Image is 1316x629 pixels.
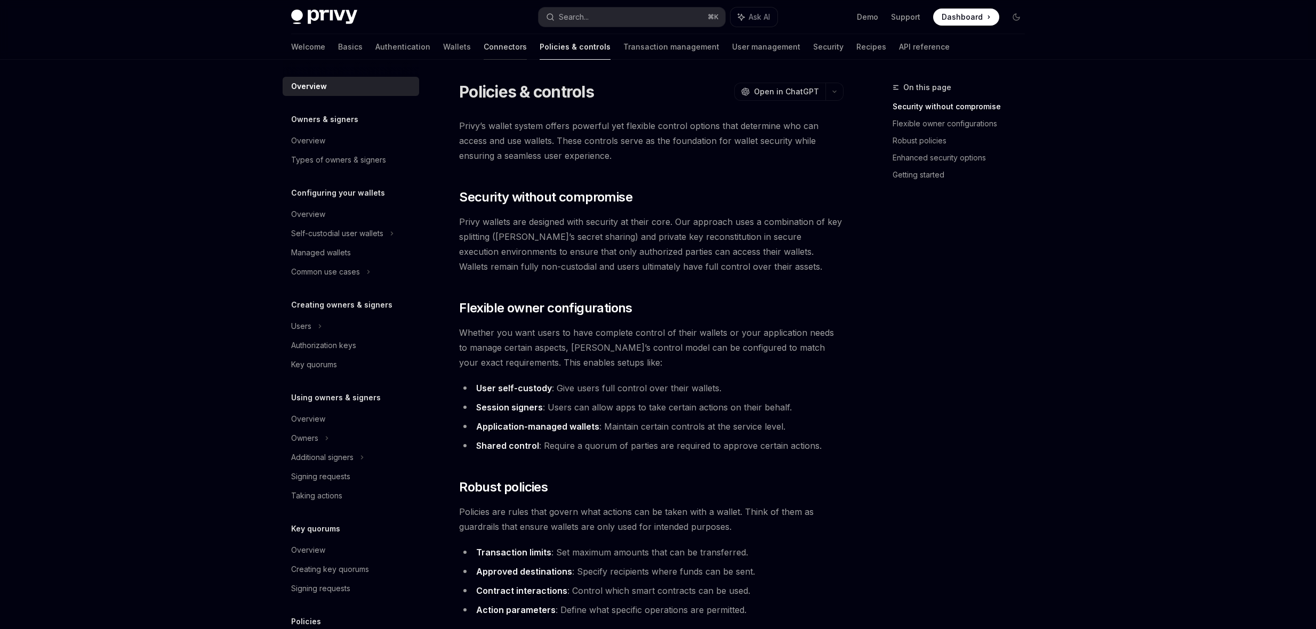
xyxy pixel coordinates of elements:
[731,7,777,27] button: Ask AI
[476,604,556,615] strong: Action parameters
[291,522,340,535] h5: Key quorums
[459,583,844,598] li: : Control which smart contracts can be used.
[291,299,392,311] h5: Creating owners & signers
[459,325,844,370] span: Whether you want users to have complete control of their wallets or your application needs to man...
[623,34,719,60] a: Transaction management
[291,134,325,147] div: Overview
[942,12,983,22] span: Dashboard
[283,77,419,96] a: Overview
[443,34,471,60] a: Wallets
[459,381,844,396] li: : Give users full control over their wallets.
[459,602,844,617] li: : Define what specific operations are permitted.
[754,86,819,97] span: Open in ChatGPT
[459,300,632,317] span: Flexible owner configurations
[893,98,1033,115] a: Security without compromise
[813,34,844,60] a: Security
[291,320,311,333] div: Users
[899,34,950,60] a: API reference
[893,115,1033,132] a: Flexible owner configurations
[476,547,551,558] strong: Transaction limits
[291,489,342,502] div: Taking actions
[708,13,719,21] span: ⌘ K
[283,409,419,429] a: Overview
[476,440,539,451] strong: Shared control
[283,541,419,560] a: Overview
[893,166,1033,183] a: Getting started
[291,451,354,464] div: Additional signers
[375,34,430,60] a: Authentication
[903,81,951,94] span: On this page
[459,504,844,534] span: Policies are rules that govern what actions can be taken with a wallet. Think of them as guardrai...
[539,7,725,27] button: Search...⌘K
[459,189,632,206] span: Security without compromise
[891,12,920,22] a: Support
[291,582,350,595] div: Signing requests
[291,154,386,166] div: Types of owners & signers
[283,150,419,170] a: Types of owners & signers
[291,339,356,352] div: Authorization keys
[291,265,360,278] div: Common use cases
[476,585,567,596] strong: Contract interactions
[291,615,321,628] h5: Policies
[459,419,844,434] li: : Maintain certain controls at the service level.
[459,564,844,579] li: : Specify recipients where funds can be sent.
[459,82,594,101] h1: Policies & controls
[291,544,325,557] div: Overview
[476,566,572,577] strong: Approved destinations
[283,560,419,579] a: Creating key quorums
[291,10,357,25] img: dark logo
[459,438,844,453] li: : Require a quorum of parties are required to approve certain actions.
[291,358,337,371] div: Key quorums
[291,432,318,445] div: Owners
[484,34,527,60] a: Connectors
[540,34,611,60] a: Policies & controls
[291,246,351,259] div: Managed wallets
[291,413,325,425] div: Overview
[749,12,770,22] span: Ask AI
[283,486,419,505] a: Taking actions
[291,208,325,221] div: Overview
[857,12,878,22] a: Demo
[291,227,383,240] div: Self-custodial user wallets
[933,9,999,26] a: Dashboard
[893,132,1033,149] a: Robust policies
[732,34,800,60] a: User management
[476,421,599,432] strong: Application-managed wallets
[291,113,358,126] h5: Owners & signers
[291,563,369,576] div: Creating key quorums
[291,470,350,483] div: Signing requests
[893,149,1033,166] a: Enhanced security options
[283,243,419,262] a: Managed wallets
[459,214,844,274] span: Privy wallets are designed with security at their core. Our approach uses a combination of key sp...
[283,336,419,355] a: Authorization keys
[283,579,419,598] a: Signing requests
[291,391,381,404] h5: Using owners & signers
[283,355,419,374] a: Key quorums
[459,545,844,560] li: : Set maximum amounts that can be transferred.
[291,34,325,60] a: Welcome
[856,34,886,60] a: Recipes
[283,131,419,150] a: Overview
[291,80,327,93] div: Overview
[734,83,825,101] button: Open in ChatGPT
[283,205,419,224] a: Overview
[291,187,385,199] h5: Configuring your wallets
[459,400,844,415] li: : Users can allow apps to take certain actions on their behalf.
[459,118,844,163] span: Privy’s wallet system offers powerful yet flexible control options that determine who can access ...
[476,383,552,393] strong: User self-custody
[283,467,419,486] a: Signing requests
[1008,9,1025,26] button: Toggle dark mode
[338,34,363,60] a: Basics
[476,402,543,413] strong: Session signers
[459,479,548,496] span: Robust policies
[559,11,589,23] div: Search...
